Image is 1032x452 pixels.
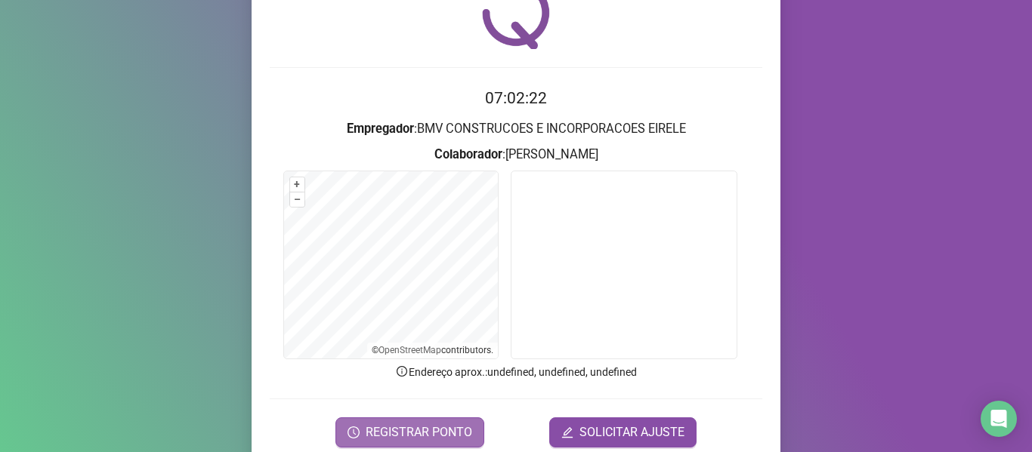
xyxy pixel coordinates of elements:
button: REGISTRAR PONTO [335,417,484,447]
p: Endereço aprox. : undefined, undefined, undefined [270,364,762,380]
time: 07:02:22 [485,89,547,107]
span: REGISTRAR PONTO [366,423,472,441]
span: clock-circle [348,426,360,438]
a: OpenStreetMap [379,345,441,355]
li: © contributors. [372,345,493,355]
div: Open Intercom Messenger [981,401,1017,437]
h3: : BMV CONSTRUCOES E INCORPORACOES EIRELE [270,119,762,139]
span: SOLICITAR AJUSTE [579,423,684,441]
button: + [290,177,304,192]
button: editSOLICITAR AJUSTE [549,417,697,447]
span: edit [561,426,573,438]
button: – [290,192,304,207]
strong: Colaborador [434,147,502,161]
strong: Empregador [347,121,414,136]
span: info-circle [395,364,409,378]
h3: : [PERSON_NAME] [270,145,762,165]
